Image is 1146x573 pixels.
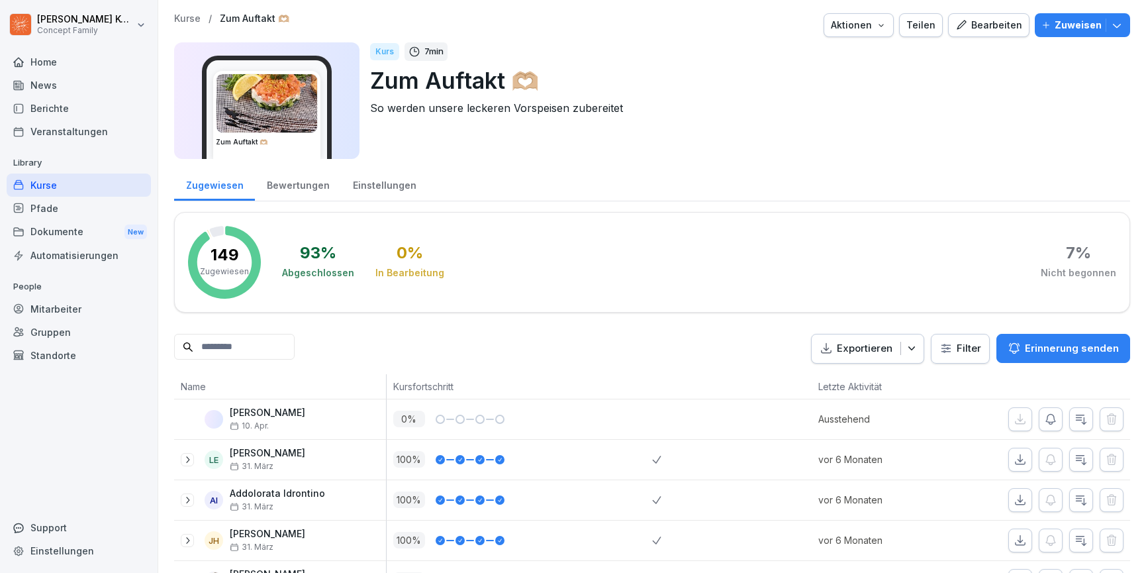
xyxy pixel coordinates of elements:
div: Dokumente [7,220,151,244]
div: Teilen [906,18,935,32]
p: Ausstehend [818,412,945,426]
a: Zugewiesen [174,167,255,201]
p: 100 % [393,532,425,548]
span: 31. März [230,543,273,552]
p: / [209,13,212,25]
a: Einstellungen [7,539,151,562]
p: Erinnerung senden [1025,341,1119,356]
div: Kurs [370,43,399,60]
span: 31. März [230,502,273,511]
div: 93 % [300,245,336,261]
img: rawlsy19pjvedr3ffoyu7bn0.png [216,74,317,132]
p: Concept Family [37,26,134,35]
p: Letzte Aktivität [818,380,938,393]
a: Veranstaltungen [7,120,151,143]
button: Filter [931,335,989,363]
p: Zugewiesen [200,266,249,278]
p: 7 min [424,45,444,58]
div: Support [7,516,151,539]
button: Exportieren [811,334,924,364]
a: Gruppen [7,321,151,344]
a: Bewertungen [255,167,341,201]
p: Addolorata Idrontino [230,488,325,499]
button: Erinnerung senden [996,334,1130,363]
a: DokumenteNew [7,220,151,244]
button: Teilen [899,13,943,37]
a: Kurse [7,174,151,197]
a: Zum Auftakt 🫶🏼 [220,13,289,25]
img: ahyr4js7cjdukc2eap5hzxdw.png [205,410,223,429]
div: Nicht begonnen [1041,266,1116,280]
p: People [7,276,151,297]
a: Standorte [7,344,151,367]
div: JH [205,531,223,550]
p: [PERSON_NAME] [230,407,305,419]
div: AI [205,491,223,509]
a: Pfade [7,197,151,220]
div: 7 % [1066,245,1091,261]
p: So werden unsere leckeren Vorspeisen zubereitet [370,100,1120,116]
p: [PERSON_NAME] [230,448,305,459]
p: vor 6 Monaten [818,493,945,507]
p: 149 [211,247,239,263]
button: Aktionen [824,13,894,37]
p: Zum Auftakt 🫶🏼 [370,64,1120,97]
span: 31. März [230,462,273,471]
button: Zuweisen [1035,13,1130,37]
p: Exportieren [837,341,892,356]
div: New [124,225,147,240]
p: vor 6 Monaten [818,533,945,547]
p: Kursfortschritt [393,380,645,393]
span: 10. Apr. [230,421,269,431]
div: In Bearbeitung [375,266,444,280]
p: 100 % [393,492,425,508]
a: Einstellungen [341,167,428,201]
p: [PERSON_NAME] [230,529,305,540]
div: LE [205,450,223,469]
h3: Zum Auftakt 🫶🏼 [216,137,318,147]
p: Name [181,380,379,393]
a: Berichte [7,97,151,120]
a: Mitarbeiter [7,297,151,321]
div: Abgeschlossen [282,266,354,280]
div: 0 % [397,245,423,261]
a: Kurse [174,13,201,25]
div: Bearbeiten [955,18,1022,32]
div: Aktionen [831,18,886,32]
a: Home [7,50,151,74]
button: Bearbeiten [948,13,1029,37]
p: vor 6 Monaten [818,452,945,466]
div: Filter [939,342,981,355]
p: [PERSON_NAME] Komarov [37,14,134,25]
a: Automatisierungen [7,244,151,267]
p: Zuweisen [1055,18,1102,32]
a: News [7,74,151,97]
p: 100 % [393,451,425,468]
p: Library [7,152,151,174]
p: 0 % [393,411,425,427]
